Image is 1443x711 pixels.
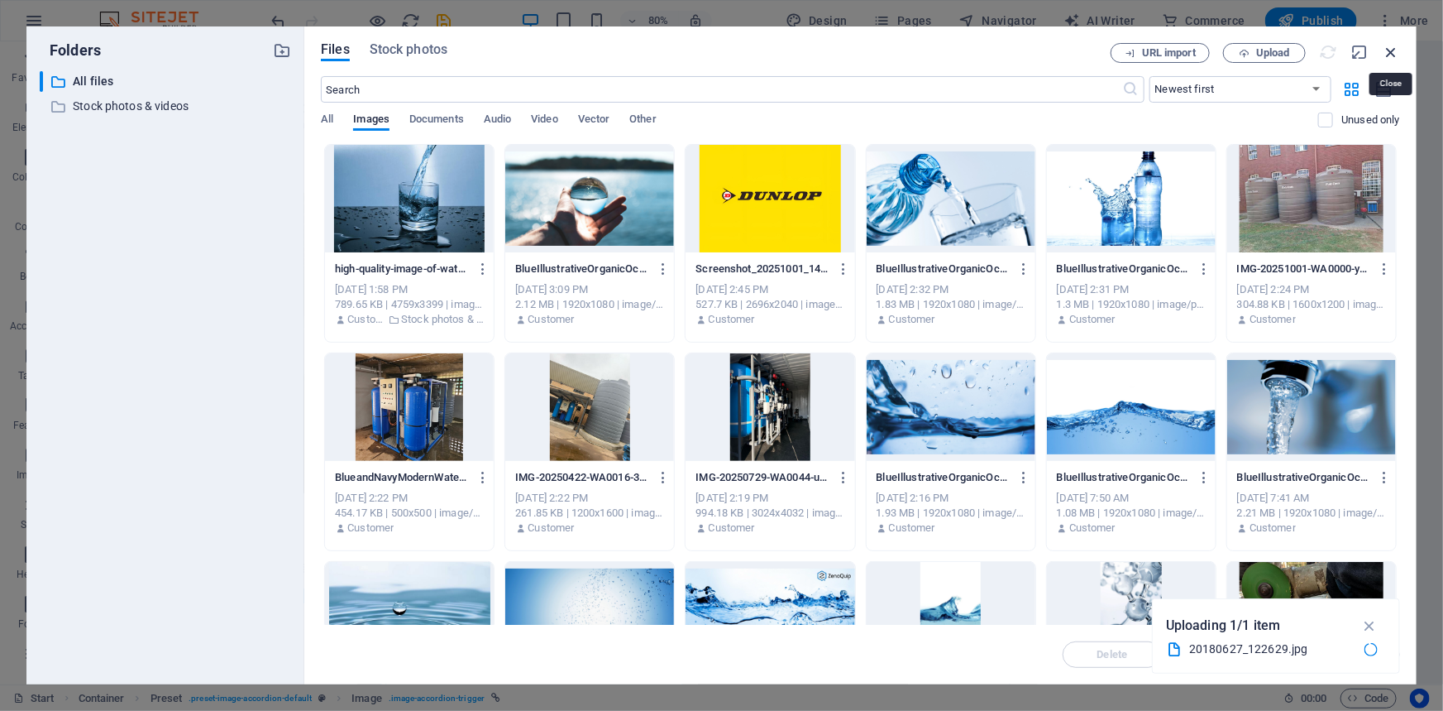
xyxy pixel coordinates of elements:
[1057,262,1191,276] p: BlueIllustrativeOrganicOceanHabitatPresentation_20251001_143047_0000-HlFDRD7gdDGh6tDWNS6_BA.png
[273,41,291,60] i: Create new folder
[531,109,557,132] span: Video
[40,71,43,92] div: ​
[1057,297,1206,312] div: 1.3 MB | 1920x1080 | image/png
[321,109,333,132] span: All
[1142,48,1196,58] span: URL import
[1189,640,1351,659] div: 20180627_122629.jpg
[1256,48,1290,58] span: Upload
[353,109,389,132] span: Images
[1237,262,1371,276] p: IMG-20251001-WA0000-y7YRJjWA6al0YdRWTp-j1A.jpg
[335,282,484,297] div: [DATE] 1:58 PM
[1237,297,1386,312] div: 304.88 KB | 1600x1200 | image/jpeg
[73,72,260,91] p: All files
[877,282,1025,297] div: [DATE] 2:32 PM
[695,262,829,276] p: Screenshot_20251001_144412_Google-nVgj-ndpi1mxu7u8wV0LAA.jpg
[515,506,664,521] div: 261.85 KB | 1200x1600 | image/jpeg
[335,312,484,327] div: By: Customer | Folder: Stock photos & videos
[629,109,656,132] span: Other
[889,521,935,536] p: Customer
[335,297,484,312] div: 789.65 KB | 4759x3399 | image/jpeg
[1237,491,1386,506] div: [DATE] 7:41 AM
[370,40,447,60] span: Stock photos
[515,297,664,312] div: 2.12 MB | 1920x1080 | image/png
[73,97,260,116] p: Stock photos & videos
[528,312,574,327] p: Customer
[877,297,1025,312] div: 1.83 MB | 1920x1080 | image/png
[1237,282,1386,297] div: [DATE] 2:24 PM
[1237,470,1371,485] p: BlueIllustrativeOrganicOceanHabitatPresentation_20251001_074057_0000-1oMudO01YDTj4IxTbzfm-g.png
[877,491,1025,506] div: [DATE] 2:16 PM
[1069,312,1116,327] p: Customer
[1341,113,1400,127] p: Displays only files that are not in use on the website. Files added during this session can still...
[335,262,469,276] p: high-quality-image-of-water-being-poured-into-a-glass-illustrating-hydration-and-purity-iAHuISOfy...
[401,312,484,327] p: Stock photos & videos
[889,312,935,327] p: Customer
[695,470,829,485] p: IMG-20250729-WA0044-ukObVDw434TAcYjL4mco1Q.jpg
[409,109,464,132] span: Documents
[1223,43,1306,63] button: Upload
[709,312,755,327] p: Customer
[335,506,484,521] div: 454.17 KB | 500x500 | image/png
[709,521,755,536] p: Customer
[347,312,384,327] p: Customer
[40,96,291,117] div: Stock photos & videos
[1057,506,1206,521] div: 1.08 MB | 1920x1080 | image/png
[40,40,101,61] p: Folders
[695,491,844,506] div: [DATE] 2:19 PM
[515,470,649,485] p: IMG-20250422-WA0016-3bW_k-hpx5LzWT_d7H2sCQ.jpg
[877,470,1011,485] p: BlueIllustrativeOrganicOceanHabitatPresentation_20251001_141622_0000-_b12GVNYS1KL6VSH7MFg6A.png
[877,506,1025,521] div: 1.93 MB | 1920x1080 | image/png
[321,76,1122,103] input: Search
[1057,491,1206,506] div: [DATE] 7:50 AM
[695,282,844,297] div: [DATE] 2:45 PM
[877,262,1011,276] p: BlueIllustrativeOrganicOceanHabitatPresentation_20251001_143233_0000-in9meyqnOqD7EPJ_BMuxgQ.png
[335,491,484,506] div: [DATE] 2:22 PM
[1237,506,1386,521] div: 2.21 MB | 1920x1080 | image/png
[1249,521,1296,536] p: Customer
[1057,282,1206,297] div: [DATE] 2:31 PM
[1111,43,1210,63] button: URL import
[1057,470,1191,485] p: BlueIllustrativeOrganicOceanHabitatPresentation_20251001_075031_0000-L-UeJiv7c1w5LgRBuLFebQ.png
[515,282,664,297] div: [DATE] 3:09 PM
[515,262,649,276] p: BlueIllustrativeOrganicOceanHabitatPresentation_20251001_150909_0000-NF0Z7G6cTPRyK1Zq0-vXjw.png
[1166,615,1281,637] p: Uploading 1/1 item
[484,109,511,132] span: Audio
[335,470,469,485] p: BlueandNavyModernWaterDropletHydroEnergyLogo_20250416_091752_0022-nLf5RECXz2YIjdIJ1xEwng.png
[1249,312,1296,327] p: Customer
[1069,521,1116,536] p: Customer
[695,297,844,312] div: 527.7 KB | 2696x2040 | image/jpeg
[695,506,844,521] div: 994.18 KB | 3024x4032 | image/jpeg
[528,521,574,536] p: Customer
[578,109,610,132] span: Vector
[515,491,664,506] div: [DATE] 2:22 PM
[321,40,350,60] span: Files
[347,521,394,536] p: Customer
